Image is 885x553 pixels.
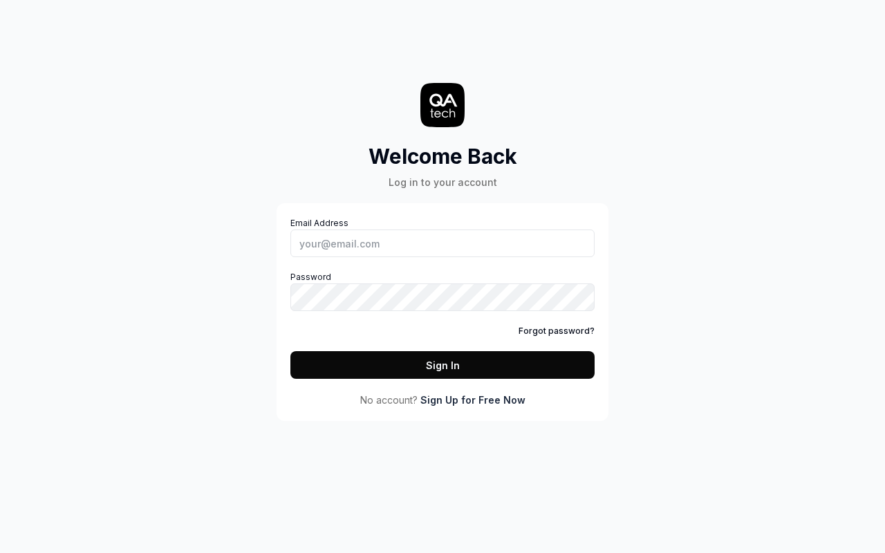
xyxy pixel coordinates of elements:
[290,217,595,257] label: Email Address
[290,351,595,379] button: Sign In
[420,393,525,407] a: Sign Up for Free Now
[369,175,517,189] div: Log in to your account
[290,283,595,311] input: Password
[360,393,418,407] span: No account?
[290,271,595,311] label: Password
[519,325,595,337] a: Forgot password?
[369,141,517,172] h2: Welcome Back
[290,229,595,257] input: Email Address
